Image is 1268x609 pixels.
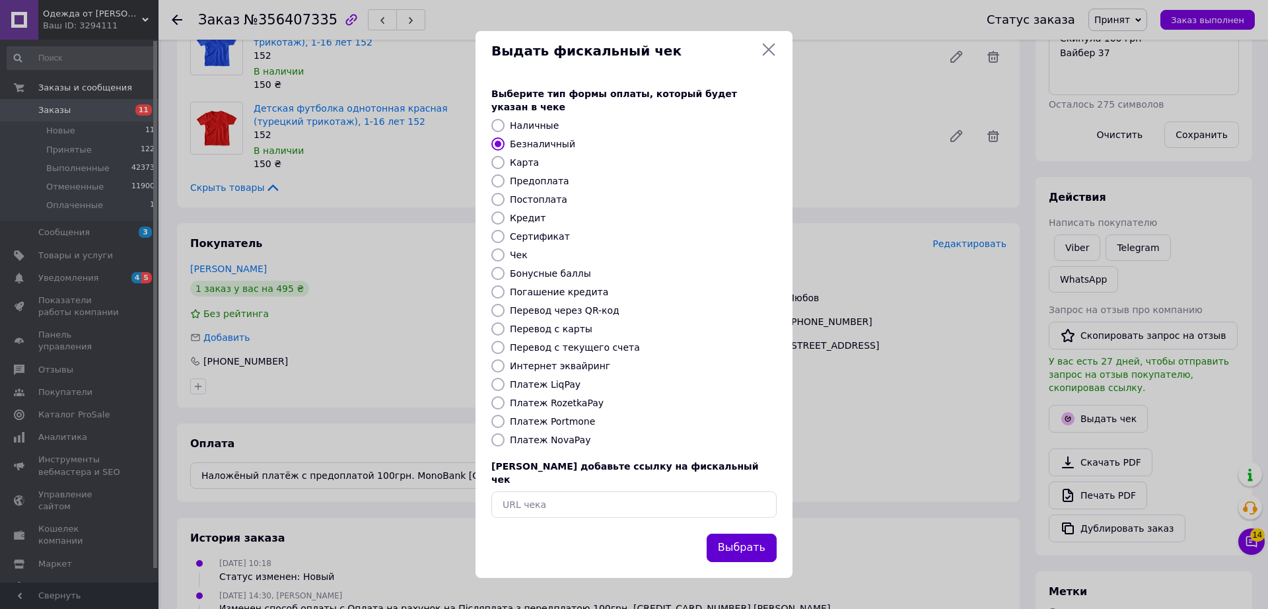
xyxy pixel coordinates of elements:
[510,231,570,242] label: Сертификат
[491,461,759,485] span: [PERSON_NAME] добавьте ссылку на фискальный чек
[510,435,590,445] label: Платеж NovaPay
[510,157,539,168] label: Карта
[510,342,640,353] label: Перевод с текущего счета
[510,268,591,279] label: Бонусные баллы
[510,139,575,149] label: Безналичный
[510,416,595,427] label: Платеж Portmone
[510,305,619,316] label: Перевод через QR-код
[510,361,610,371] label: Интернет эквайринг
[510,250,528,260] label: Чек
[491,42,756,61] span: Выдать фискальный чек
[491,491,777,518] input: URL чека
[491,89,737,112] span: Выберите тип формы оплаты, который будет указан в чеке
[510,287,608,297] label: Погашение кредита
[510,194,567,205] label: Постоплата
[510,176,569,186] label: Предоплата
[510,324,592,334] label: Перевод с карты
[510,379,581,390] label: Платеж LiqPay
[510,213,546,223] label: Кредит
[510,120,559,131] label: Наличные
[707,534,777,562] button: Выбрать
[510,398,604,408] label: Платеж RozetkaPay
